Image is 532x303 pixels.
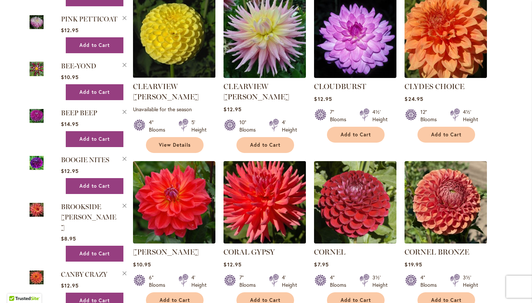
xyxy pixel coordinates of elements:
[341,132,371,138] span: Add to Cart
[327,127,385,143] button: Add to Cart
[61,156,109,164] a: BOOGIE NITES
[146,137,204,153] a: View Details
[372,108,388,123] div: 4½' Height
[61,203,116,232] a: BROOKSIDE [PERSON_NAME]
[405,82,464,91] a: CLYDES CHOICE
[191,274,207,289] div: 4' Height
[250,142,280,148] span: Add to Cart
[224,261,241,268] span: $12.95
[405,95,423,102] span: $24.95
[224,106,241,113] span: $12.95
[149,119,170,133] div: 4" Blooms
[61,27,79,34] span: $12.95
[66,131,123,147] button: Add to Cart
[463,108,478,123] div: 4½' Height
[236,137,294,153] button: Add to Cart
[30,201,44,218] img: BROOKSIDE CHERI
[222,159,308,246] img: CORAL GYPSY
[372,274,388,289] div: 3½' Height
[66,246,123,262] button: Add to Cart
[30,61,44,77] img: BEE-YOND
[191,119,207,133] div: 5' Height
[61,62,96,70] a: BEE-YOND
[133,248,199,256] a: [PERSON_NAME]
[405,238,487,245] a: CORNEL BRONZE
[224,72,306,79] a: Clearview Jonas
[224,238,306,245] a: CORAL GYPSY
[133,238,215,245] a: COOPER BLAINE
[314,238,396,245] a: CORNEL
[405,248,469,256] a: CORNEL BRONZE
[314,82,366,91] a: CLOUDBURST
[133,106,215,113] p: Unavailable for the season
[133,72,215,79] a: CLEARVIEW DANIEL
[463,274,478,289] div: 3½' Height
[405,72,487,79] a: Clyde's Choice
[61,109,97,117] a: BEEP BEEP
[133,261,151,268] span: $10.95
[79,183,110,189] span: Add to Cart
[133,82,199,101] a: CLEARVIEW [PERSON_NAME]
[420,108,441,123] div: 12" Blooms
[30,108,44,124] img: BEEP BEEP
[61,167,79,174] span: $12.95
[61,74,79,81] span: $10.95
[66,37,123,53] button: Add to Cart
[30,154,44,173] a: BOOGIE NITES
[314,248,345,256] a: CORNEL
[61,15,117,23] a: PINK PETTICOAT
[420,274,441,289] div: 4" Blooms
[314,95,332,102] span: $12.95
[149,274,170,289] div: 6" Blooms
[30,108,44,126] a: BEEP BEEP
[314,72,396,79] a: Cloudburst
[66,178,123,194] button: Add to Cart
[79,89,110,95] span: Add to Cart
[282,274,297,289] div: 4' Height
[61,282,79,289] span: $12.95
[79,136,110,142] span: Add to Cart
[79,251,110,257] span: Add to Cart
[314,161,396,244] img: CORNEL
[330,274,351,289] div: 4" Blooms
[30,269,44,287] a: Canby Crazy
[61,120,79,127] span: $14.95
[239,274,260,289] div: 7" Blooms
[61,235,76,242] span: $8.95
[330,108,351,123] div: 7" Blooms
[417,127,475,143] button: Add to Cart
[30,154,44,171] img: BOOGIE NITES
[30,14,44,30] img: Pink Petticoat
[314,261,328,268] span: $7.95
[61,270,107,279] a: CANBY CRAZY
[30,201,44,219] a: BROOKSIDE CHERI
[79,42,110,48] span: Add to Cart
[224,248,275,256] a: CORAL GYPSY
[224,82,289,101] a: CLEARVIEW [PERSON_NAME]
[30,269,44,286] img: Canby Crazy
[405,261,422,268] span: $19.95
[405,161,487,244] img: CORNEL BRONZE
[282,119,297,133] div: 4' Height
[30,61,44,79] a: BEE-YOND
[66,84,123,100] button: Add to Cart
[133,161,215,244] img: COOPER BLAINE
[239,119,260,133] div: 10" Blooms
[30,14,44,32] a: Pink Petticoat
[159,142,191,148] span: View Details
[6,277,26,297] iframe: Launch Accessibility Center
[431,132,461,138] span: Add to Cart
